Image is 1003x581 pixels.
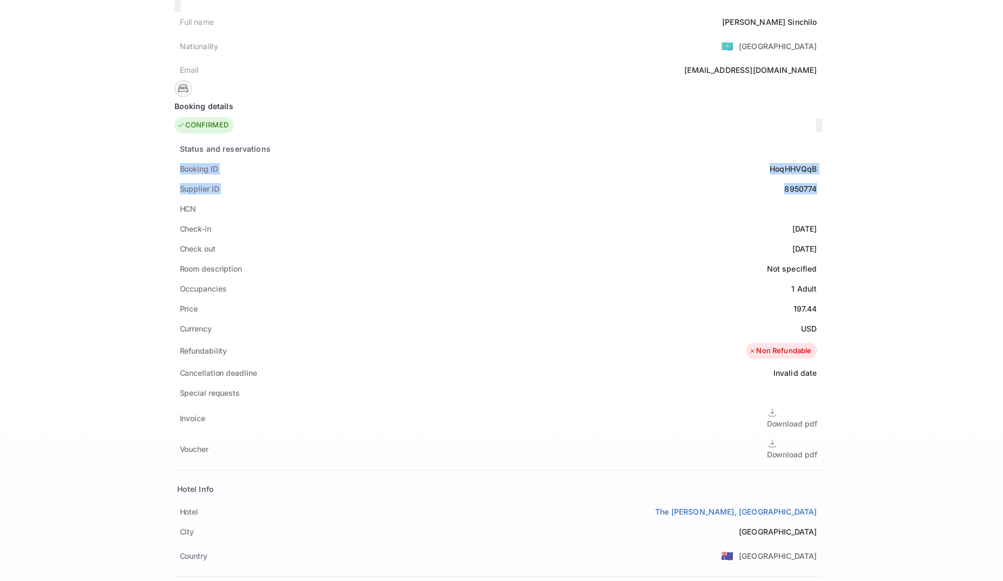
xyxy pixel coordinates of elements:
a: The [PERSON_NAME], [GEOGRAPHIC_DATA] [655,506,817,517]
div: Cancellation deadline [180,367,257,379]
div: City [180,526,194,537]
div: Supplier ID [180,183,219,194]
div: HCN [180,203,197,214]
div: HoqHHVQqB [770,163,817,174]
div: Download pdf [767,449,817,460]
div: Refundability [180,345,227,356]
div: Download pdf [767,418,817,429]
div: Not specified [767,263,817,274]
div: Check out [180,243,216,254]
div: Invoice [180,413,205,424]
div: Non Refundable [749,346,811,356]
span: United States [721,546,733,565]
div: [EMAIL_ADDRESS][DOMAIN_NAME] [684,64,817,76]
div: Check-in [180,223,211,234]
div: [PERSON_NAME] Sinchilo [722,16,817,28]
div: [GEOGRAPHIC_DATA] [739,550,817,562]
div: Nationality [180,40,219,52]
div: [DATE] [792,223,817,234]
span: United States [721,36,733,56]
div: Booking ID [180,163,218,174]
div: USD [801,323,817,334]
div: Hotel [180,506,199,517]
div: Special requests [180,387,240,398]
div: Room description [180,263,242,274]
div: Country [180,550,207,562]
div: Price [180,303,198,314]
div: Voucher [180,443,208,455]
div: [GEOGRAPHIC_DATA] [739,526,817,537]
div: CONFIRMED [177,120,228,131]
div: Occupancies [180,283,227,294]
div: Booking details [174,100,823,112]
div: Hotel Info [177,483,214,495]
div: Full name [180,16,214,28]
div: Status and reservations [180,143,271,154]
div: 8950774 [784,183,817,194]
div: 1 Adult [791,283,817,294]
div: [DATE] [792,243,817,254]
div: Invalid date [773,367,817,379]
div: Email [180,64,199,76]
div: [GEOGRAPHIC_DATA] [739,40,817,52]
div: 197.44 [793,303,817,314]
div: Currency [180,323,212,334]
